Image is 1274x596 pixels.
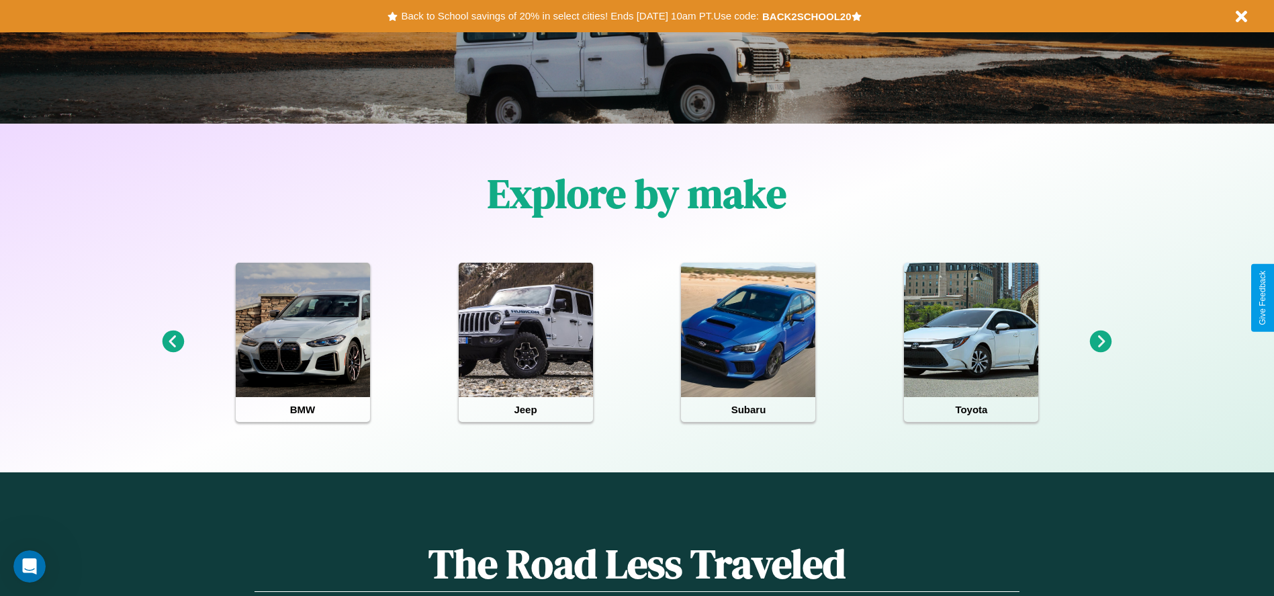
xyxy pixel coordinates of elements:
[13,550,46,583] iframe: Intercom live chat
[488,166,786,221] h1: Explore by make
[255,536,1019,592] h1: The Road Less Traveled
[459,397,593,422] h4: Jeep
[1258,271,1267,325] div: Give Feedback
[904,397,1038,422] h4: Toyota
[236,397,370,422] h4: BMW
[398,7,762,26] button: Back to School savings of 20% in select cities! Ends [DATE] 10am PT.Use code:
[762,11,852,22] b: BACK2SCHOOL20
[681,397,815,422] h4: Subaru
